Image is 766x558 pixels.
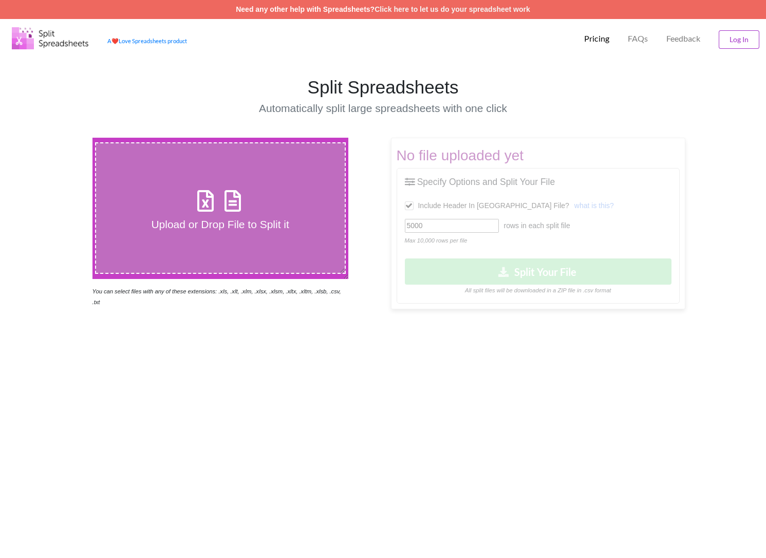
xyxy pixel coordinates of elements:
img: Logo.png [12,27,89,49]
p: FAQs [628,33,648,44]
p: Pricing [584,33,609,44]
h4: Automatically split large spreadsheets with one click [195,102,571,115]
span: heart [111,38,119,44]
span: Feedback [666,34,700,43]
button: Log In [719,30,759,49]
h4: Upload or Drop File to Split it [96,218,345,231]
i: You can select files with any of these extensions: .xls, .xlt, .xlm, .xlsx, .xlsm, .xltx, .xltm, ... [92,288,341,305]
h1: Split Spreadsheets [195,77,571,98]
a: Click here to let us do your spreadsheet work [375,5,530,13]
a: AheartLove Spreadsheets product [107,38,187,44]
